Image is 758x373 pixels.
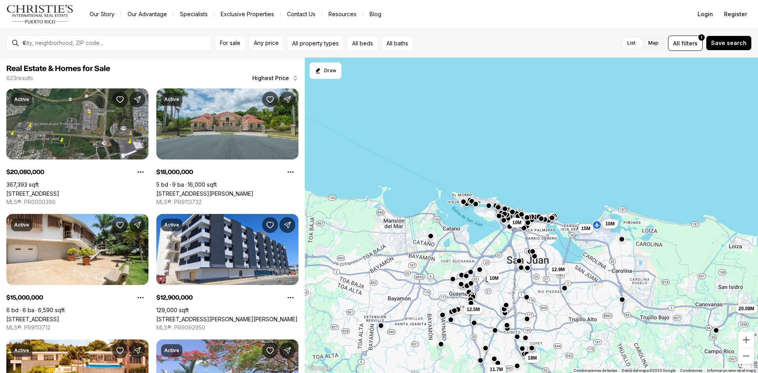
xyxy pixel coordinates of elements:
[381,36,413,51] button: All baths
[220,40,240,46] span: For sale
[621,36,642,50] label: List
[681,39,698,47] span: filters
[693,6,718,22] button: Login
[509,218,525,227] button: 10M
[490,275,499,281] span: 10M
[642,36,665,50] label: Map
[698,11,713,17] span: Login
[14,347,29,354] p: Active
[214,9,280,20] a: Exclusive Properties
[164,96,179,103] p: Active
[83,9,121,20] a: Our Story
[14,96,29,103] p: Active
[463,305,483,314] button: 12.5M
[525,353,540,363] button: 18M
[254,40,279,46] span: Any price
[673,39,680,47] span: All
[6,5,74,24] img: logo
[528,355,537,361] span: 18M
[156,316,298,322] a: 602 BARBOSA AVE, SAN JUAN PR, 00926
[174,9,214,20] a: Specialists
[262,343,278,358] button: Save Property: CARR 1, KM 21.3 BO. LA MUDA
[490,366,503,373] span: 11.7M
[248,70,303,86] button: Highest Price
[706,36,752,51] button: Save search
[129,92,145,107] button: Share Property
[112,217,128,233] button: Save Property: 20 AMAPOLA ST
[602,219,617,229] button: 10M
[280,343,295,358] button: Share Property
[252,75,289,81] span: Highest Price
[280,92,295,107] button: Share Property
[581,225,590,232] span: 15M
[310,62,341,79] button: Start drawing
[262,217,278,233] button: Save Property: 602 BARBOSA AVE
[283,290,298,306] button: Property options
[133,290,148,306] button: Property options
[6,190,59,197] a: 66 ROAD 66 & ROAD 3, CANOVANAS PR, 00729
[347,36,378,51] button: All beds
[164,222,179,228] p: Active
[6,316,59,322] a: 20 AMAPOLA ST, CAROLINA PR, 00979
[164,347,179,354] p: Active
[129,343,145,358] button: Share Property
[486,274,502,283] button: 10M
[129,217,145,233] button: Share Property
[6,75,33,81] p: 623 results
[701,34,702,41] span: 1
[467,306,480,313] span: 12.5M
[322,9,363,20] a: Resources
[363,9,388,20] a: Blog
[548,265,568,274] button: 12.9M
[281,9,322,20] button: Contact Us
[724,11,747,17] span: Register
[668,36,703,51] button: Allfilters1
[156,190,253,197] a: 175 CALLE RUISEÑOR ST, SAN JUAN PR, 00926
[133,164,148,180] button: Property options
[719,6,752,22] button: Register
[6,65,110,73] span: Real Estate & Homes for Sale
[552,266,565,273] span: 12.9M
[711,40,747,46] span: Save search
[249,36,284,51] button: Any price
[280,217,295,233] button: Share Property
[121,9,173,20] a: Our Advantage
[14,222,29,228] p: Active
[112,92,128,107] button: Save Property: 66 ROAD 66 & ROAD 3
[283,164,298,180] button: Property options
[287,36,344,51] button: All property types
[605,221,614,227] span: 10M
[622,368,675,373] span: Datos del mapa ©2025 Google
[578,224,593,233] button: 15M
[215,36,246,51] button: For sale
[112,343,128,358] button: Save Property: URB. LA LOMITA CALLE VISTA LINDA
[512,219,522,226] span: 10M
[262,92,278,107] button: Save Property: 175 CALLE RUISEÑOR ST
